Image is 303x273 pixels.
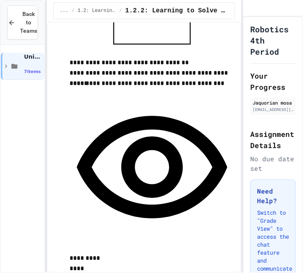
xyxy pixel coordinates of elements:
[24,69,41,74] span: 7 items
[126,6,228,16] span: 1.2.2: Learning to Solve Hard Problems
[20,10,37,35] span: Back to Teams
[250,129,296,151] h2: Assignment Details
[72,8,74,14] span: /
[250,24,296,57] h1: Robotics 4th Period
[253,99,293,106] div: Jaquorian mosa
[7,6,38,40] button: Back to Teams
[44,68,46,75] span: •
[24,53,43,60] span: Unit 1: Solving Problems in Computer Science
[119,8,122,14] span: /
[257,186,289,206] h3: Need Help?
[250,154,296,173] div: No due date set
[60,8,69,14] span: ...
[253,107,293,113] div: [EMAIL_ADDRESS][PERSON_NAME][DOMAIN_NAME]
[250,70,296,93] h2: Your Progress
[78,8,116,14] span: 1.2: Learning to Solve Hard Problems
